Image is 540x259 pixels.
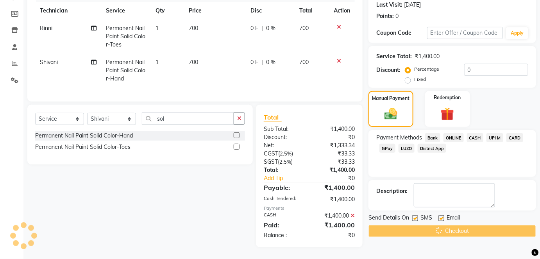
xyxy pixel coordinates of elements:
[258,150,309,158] div: ( )
[309,141,361,150] div: ₹1,333.34
[372,95,409,102] label: Manual Payment
[376,12,394,20] div: Points:
[189,25,198,32] span: 700
[447,214,460,223] span: Email
[467,133,484,142] span: CASH
[258,195,309,204] div: Cash Tendered:
[40,59,58,66] span: Shivani
[189,59,198,66] span: 700
[106,25,145,48] span: Permanent Nail Paint Solid Color-Toes
[376,66,401,74] div: Discount:
[299,25,309,32] span: 700
[258,183,309,192] div: Payable:
[309,158,361,166] div: ₹33.33
[258,212,309,220] div: CASH
[329,2,355,20] th: Action
[427,27,503,39] input: Enter Offer / Coupon Code
[35,2,101,20] th: Technician
[258,133,309,141] div: Discount:
[506,133,523,142] span: CARD
[106,59,145,82] span: Permanent Nail Paint Solid Color-Hand
[266,58,275,66] span: 0 %
[420,214,432,223] span: SMS
[250,24,258,32] span: 0 F
[415,52,440,61] div: ₹1,400.00
[35,132,133,140] div: Permanent Nail Paint Solid Color-Hand
[309,125,361,133] div: ₹1,400.00
[434,94,461,101] label: Redemption
[264,150,278,157] span: CGST
[258,125,309,133] div: Sub Total:
[264,205,355,212] div: Payments
[376,187,408,195] div: Description:
[156,25,159,32] span: 1
[40,25,52,32] span: Binni
[258,141,309,150] div: Net:
[309,220,361,230] div: ₹1,400.00
[295,2,329,20] th: Total
[264,113,282,121] span: Total
[258,220,309,230] div: Paid:
[368,214,409,223] span: Send Details On
[261,58,263,66] span: |
[399,144,415,153] span: LUZO
[258,158,309,166] div: ( )
[376,29,427,37] div: Coupon Code
[381,107,401,121] img: _cash.svg
[184,2,246,20] th: Price
[250,58,258,66] span: 0 F
[436,106,458,123] img: _gift.svg
[264,158,278,165] span: SGST
[414,76,426,83] label: Fixed
[309,183,361,192] div: ₹1,400.00
[309,133,361,141] div: ₹0
[258,166,309,174] div: Total:
[258,174,318,182] a: Add Tip
[309,231,361,239] div: ₹0
[443,133,464,142] span: ONLINE
[261,24,263,32] span: |
[309,166,361,174] div: ₹1,400.00
[279,159,291,165] span: 2.5%
[425,133,440,142] span: Bank
[309,212,361,220] div: ₹1,400.00
[101,2,151,20] th: Service
[35,143,131,151] div: Permanent Nail Paint Solid Color-Toes
[280,150,291,157] span: 2.5%
[414,66,439,73] label: Percentage
[142,113,234,125] input: Search or Scan
[379,144,395,153] span: GPay
[309,150,361,158] div: ₹33.33
[309,195,361,204] div: ₹1,400.00
[506,27,528,39] button: Apply
[486,133,503,142] span: UPI M
[376,1,402,9] div: Last Visit:
[418,144,447,153] span: District App
[266,24,275,32] span: 0 %
[156,59,159,66] span: 1
[246,2,295,20] th: Disc
[376,134,422,142] span: Payment Methods
[258,231,309,239] div: Balance :
[299,59,309,66] span: 700
[395,12,399,20] div: 0
[376,52,412,61] div: Service Total:
[151,2,184,20] th: Qty
[318,174,361,182] div: ₹0
[404,1,421,9] div: [DATE]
